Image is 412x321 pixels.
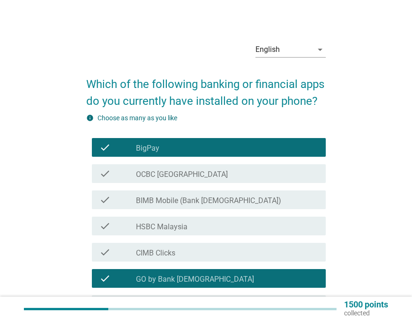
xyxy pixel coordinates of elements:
[136,144,159,153] label: BigPay
[136,275,254,284] label: GO by Bank [DEMOGRAPHIC_DATA]
[86,114,94,122] i: info
[86,66,326,109] h2: Which of the following banking or financial apps do you currently have installed on your phone?
[344,309,388,317] p: collected
[97,114,177,122] label: Choose as many as you like
[99,273,111,284] i: check
[136,248,175,258] label: CIMB Clicks
[99,194,111,205] i: check
[136,170,228,179] label: OCBC [GEOGRAPHIC_DATA]
[99,142,111,153] i: check
[99,247,111,258] i: check
[255,45,280,54] div: English
[99,168,111,179] i: check
[315,44,326,55] i: arrow_drop_down
[99,220,111,232] i: check
[344,300,388,309] p: 1500 points
[136,222,187,232] label: HSBC Malaysia
[136,196,281,205] label: BIMB Mobile (Bank [DEMOGRAPHIC_DATA])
